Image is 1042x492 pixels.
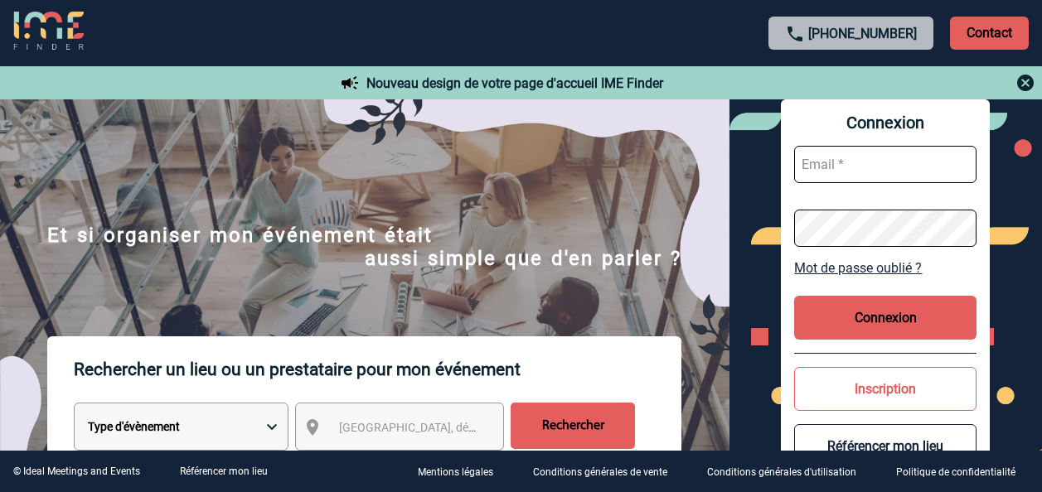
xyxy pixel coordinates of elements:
[794,260,977,276] a: Mot de passe oublié ?
[950,17,1029,50] p: Contact
[418,467,493,479] p: Mentions légales
[794,113,977,133] span: Connexion
[405,464,520,480] a: Mentions légales
[511,403,635,449] input: Rechercher
[533,467,667,479] p: Conditions générales de vente
[794,367,977,411] button: Inscription
[13,465,140,477] div: © Ideal Meetings and Events
[785,24,805,44] img: call-24-px.png
[339,421,569,434] span: [GEOGRAPHIC_DATA], département, région...
[180,465,268,477] a: Référencer mon lieu
[883,464,1042,480] a: Politique de confidentialité
[74,336,681,403] p: Rechercher un lieu ou un prestataire pour mon événement
[707,467,856,479] p: Conditions générales d'utilisation
[520,464,694,480] a: Conditions générales de vente
[808,26,917,41] a: [PHONE_NUMBER]
[794,296,977,340] button: Connexion
[794,146,977,183] input: Email *
[896,467,1015,479] p: Politique de confidentialité
[794,424,977,468] button: Référencer mon lieu
[694,464,883,480] a: Conditions générales d'utilisation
